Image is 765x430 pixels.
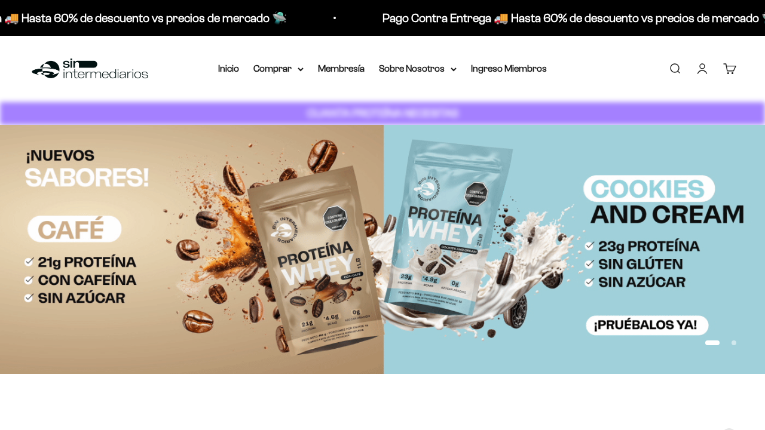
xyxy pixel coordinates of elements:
summary: Sobre Nosotros [379,61,457,76]
a: Ingreso Miembros [471,63,547,73]
a: Inicio [218,63,239,73]
a: Membresía [318,63,365,73]
summary: Comprar [253,61,304,76]
strong: CUANTA PROTEÍNA NECESITAS [307,107,458,119]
